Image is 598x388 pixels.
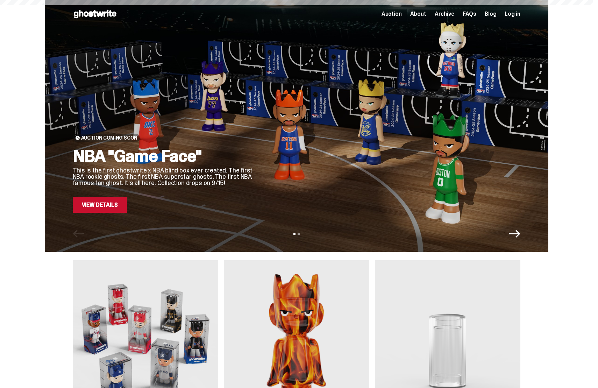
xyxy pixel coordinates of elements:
a: FAQs [463,11,476,17]
h2: NBA "Game Face" [73,148,255,164]
a: Archive [435,11,454,17]
a: Blog [485,11,496,17]
p: This is the first ghostwrite x NBA blind box ever created. The first NBA rookie ghosts. The first... [73,167,255,186]
a: Log in [505,11,520,17]
a: About [410,11,426,17]
a: Auction [382,11,402,17]
button: Next [509,228,520,239]
span: Auction Coming Soon [81,135,137,141]
button: View slide 2 [298,233,300,235]
a: View Details [73,197,127,213]
button: View slide 1 [293,233,296,235]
